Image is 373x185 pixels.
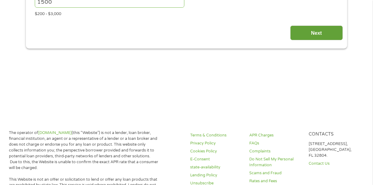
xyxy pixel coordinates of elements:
[35,9,338,17] div: $200 - $3,000
[250,140,301,146] a: FAQs
[190,148,242,154] a: Cookies Policy
[190,140,242,146] a: Privacy Policy
[250,132,301,138] a: APR Charges
[190,164,242,170] a: state-availability
[290,26,343,41] input: Next
[309,141,360,159] p: [STREET_ADDRESS], [GEOGRAPHIC_DATA], FL 32804.
[38,130,72,135] a: [DOMAIN_NAME]
[250,156,301,168] a: Do Not Sell My Personal Information
[309,132,360,137] h4: Contacts
[190,172,242,178] a: Lending Policy
[9,130,159,171] p: The operator of (this “Website”) is not a lender, loan broker, financial institution, an agent or...
[250,148,301,154] a: Complaints
[250,178,301,184] a: Rates and Fees
[250,170,301,176] a: Scams and Fraud
[309,161,360,167] a: Contact Us
[190,132,242,138] a: Terms & Conditions
[190,156,242,162] a: E-Consent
